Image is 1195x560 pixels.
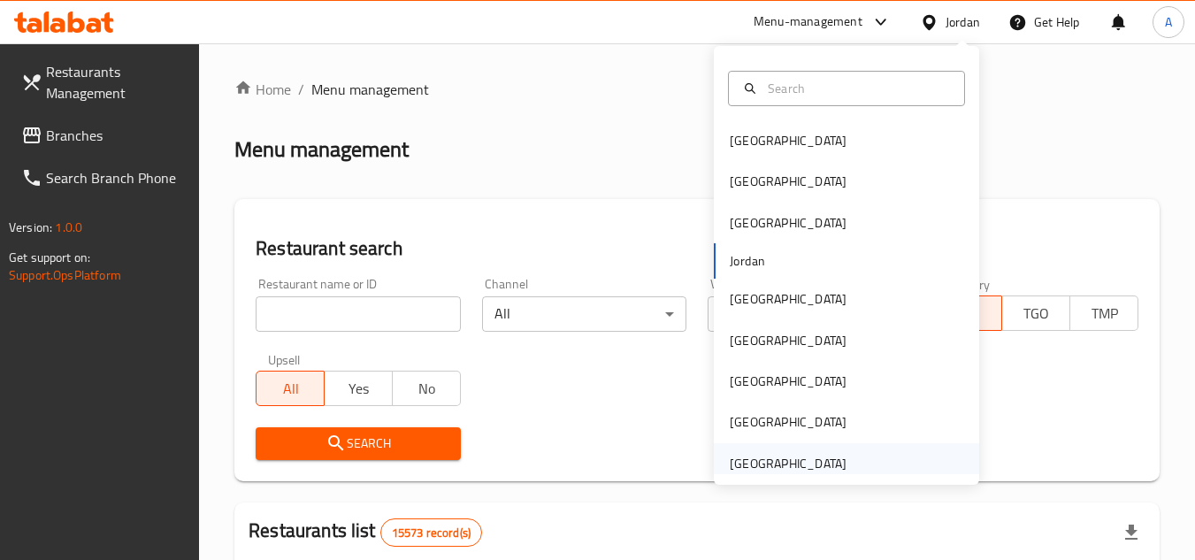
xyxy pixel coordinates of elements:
[381,525,481,541] span: 15573 record(s)
[9,216,52,239] span: Version:
[256,296,460,332] input: Search for restaurant name or ID..
[730,172,846,191] div: [GEOGRAPHIC_DATA]
[730,213,846,233] div: [GEOGRAPHIC_DATA]
[1001,295,1070,331] button: TGO
[268,353,301,365] label: Upsell
[730,289,846,309] div: [GEOGRAPHIC_DATA]
[270,433,446,455] span: Search
[761,79,954,98] input: Search
[264,376,318,402] span: All
[311,79,429,100] span: Menu management
[256,371,325,406] button: All
[1110,511,1153,554] div: Export file
[249,518,482,547] h2: Restaurants list
[46,125,186,146] span: Branches
[730,454,846,473] div: [GEOGRAPHIC_DATA]
[46,167,186,188] span: Search Branch Phone
[9,246,90,269] span: Get support on:
[946,278,991,290] label: Delivery
[324,371,393,406] button: Yes
[234,79,291,100] a: Home
[332,376,386,402] span: Yes
[234,135,409,164] h2: Menu management
[1077,301,1131,326] span: TMP
[298,79,304,100] li: /
[1165,12,1172,32] span: A
[380,518,482,547] div: Total records count
[7,114,200,157] a: Branches
[730,372,846,391] div: [GEOGRAPHIC_DATA]
[1069,295,1138,331] button: TMP
[234,79,1160,100] nav: breadcrumb
[708,296,912,332] div: All
[55,216,82,239] span: 1.0.0
[1009,301,1063,326] span: TGO
[7,157,200,199] a: Search Branch Phone
[400,376,454,402] span: No
[730,331,846,350] div: [GEOGRAPHIC_DATA]
[46,61,186,104] span: Restaurants Management
[9,264,121,287] a: Support.OpsPlatform
[256,427,460,460] button: Search
[730,412,846,432] div: [GEOGRAPHIC_DATA]
[730,131,846,150] div: [GEOGRAPHIC_DATA]
[482,296,686,332] div: All
[392,371,461,406] button: No
[256,235,1138,262] h2: Restaurant search
[946,12,980,32] div: Jordan
[754,12,862,33] div: Menu-management
[7,50,200,114] a: Restaurants Management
